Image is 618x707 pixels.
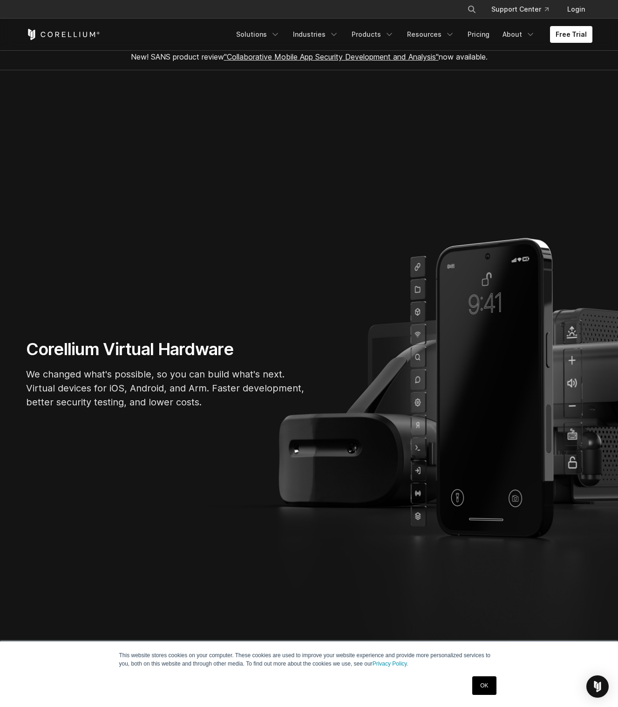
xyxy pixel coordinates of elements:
a: Resources [401,26,460,43]
a: About [497,26,541,43]
div: Navigation Menu [456,1,592,18]
a: Login [560,1,592,18]
div: Navigation Menu [231,26,592,43]
a: Solutions [231,26,285,43]
div: Open Intercom Messenger [586,675,609,698]
h1: Corellium Virtual Hardware [26,339,306,360]
span: New! SANS product review now available. [131,52,488,61]
a: Pricing [462,26,495,43]
a: Support Center [484,1,556,18]
a: "Collaborative Mobile App Security Development and Analysis" [224,52,439,61]
a: Corellium Home [26,29,100,40]
a: Industries [287,26,344,43]
a: OK [472,676,496,695]
p: This website stores cookies on your computer. These cookies are used to improve your website expe... [119,651,499,668]
a: Products [346,26,400,43]
a: Free Trial [550,26,592,43]
p: We changed what's possible, so you can build what's next. Virtual devices for iOS, Android, and A... [26,367,306,409]
a: Privacy Policy. [373,660,408,667]
button: Search [463,1,480,18]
